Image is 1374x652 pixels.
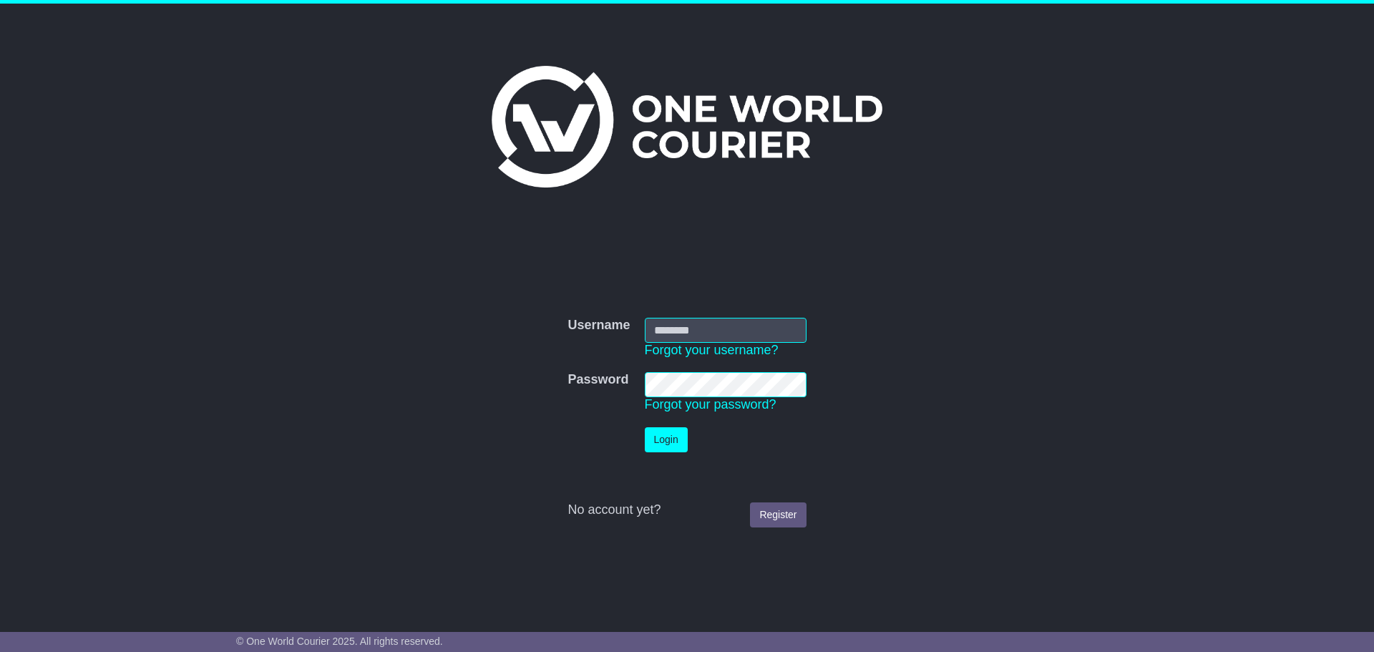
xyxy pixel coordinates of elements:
label: Username [567,318,630,334]
label: Password [567,372,628,388]
div: No account yet? [567,502,806,518]
a: Forgot your password? [645,397,776,412]
a: Register [750,502,806,527]
span: © One World Courier 2025. All rights reserved. [236,636,443,647]
a: Forgot your username? [645,343,779,357]
img: One World [492,66,882,188]
button: Login [645,427,688,452]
